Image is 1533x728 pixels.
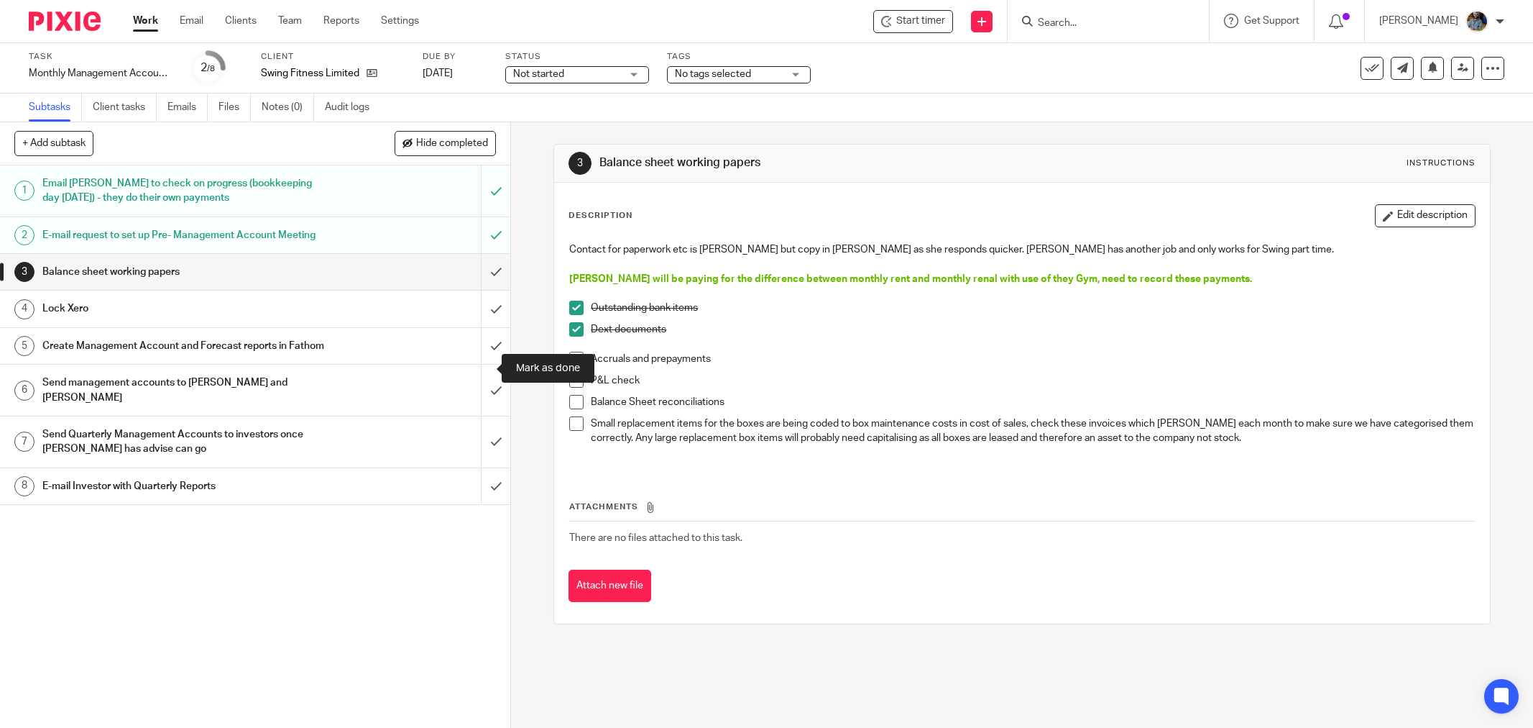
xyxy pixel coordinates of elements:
h1: E-mail request to set up Pre- Management Account Meeting [42,224,326,246]
span: Get Support [1244,16,1299,26]
h1: E-mail Investor with Quarterly Reports [42,476,326,497]
a: Notes (0) [262,94,314,122]
span: [DATE] [423,68,453,78]
a: Clients [225,14,257,28]
div: 4 [14,299,34,319]
a: Emails [167,94,208,122]
a: Email [180,14,203,28]
h1: Send management accounts to [PERSON_NAME] and [PERSON_NAME] [42,372,326,409]
p: Swing Fitness Limited [261,66,359,81]
div: 2 [201,60,215,76]
label: Tags [667,51,811,63]
p: Outstanding bank items [591,301,1475,315]
p: [PERSON_NAME] [1379,14,1458,28]
div: 1 [14,181,34,201]
label: Client [261,51,405,63]
span: Hide completed [416,138,488,150]
span: There are no files attached to this task. [569,533,742,543]
button: Hide completed [395,131,496,155]
button: Edit description [1375,204,1476,227]
a: Settings [381,14,419,28]
label: Due by [423,51,487,63]
input: Search [1036,17,1166,30]
div: 7 [14,432,34,452]
h1: Create Management Account and Forecast reports in Fathom [42,335,326,357]
span: Not started [513,69,564,79]
p: Contact for paperwork etc is [PERSON_NAME] but copy in [PERSON_NAME] as she responds quicker. [PE... [569,242,1475,257]
a: Work [133,14,158,28]
h1: Lock Xero [42,298,326,319]
p: Accruals and prepayments [591,352,1475,366]
p: Balance Sheet reconciliations [591,395,1475,409]
div: Monthly Management Accounts - Swing Fitness [29,66,172,81]
a: Team [278,14,302,28]
img: Pixie [29,12,101,31]
p: Small replacement items for the boxes are being coded to box maintenance costs in cost of sales, ... [591,417,1475,446]
small: /8 [207,65,215,73]
div: Swing Fitness Limited - Monthly Management Accounts - Swing Fitness [873,10,953,33]
h1: Balance sheet working papers [599,155,1053,170]
div: 3 [568,152,591,175]
a: Reports [323,14,359,28]
a: Files [218,94,251,122]
div: 5 [14,336,34,356]
a: Audit logs [325,94,380,122]
img: Jaskaran%20Singh.jpeg [1465,10,1488,33]
span: No tags selected [675,69,751,79]
div: 8 [14,476,34,496]
span: [PERSON_NAME] will be paying for the difference between monthly rent and monthly renal with use o... [569,274,1252,284]
a: Subtasks [29,94,82,122]
label: Task [29,51,172,63]
label: Status [505,51,649,63]
div: 6 [14,381,34,401]
h1: Balance sheet working papers [42,261,326,283]
span: Attachments [569,503,638,511]
div: 2 [14,225,34,245]
p: Description [568,210,632,222]
button: + Add subtask [14,131,93,155]
p: P&L check [591,373,1475,388]
span: Start timer [896,14,945,29]
p: Dext documents [591,322,1475,337]
a: Client tasks [93,94,157,122]
div: Instructions [1407,158,1476,169]
button: Attach new file [568,570,651,602]
h1: Email [PERSON_NAME] to check on progress (bookkeeping day [DATE]) - they do their own payments [42,173,326,209]
h1: Send Quarterly Management Accounts to investors once [PERSON_NAME] has advise can go [42,424,326,460]
div: 3 [14,262,34,282]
